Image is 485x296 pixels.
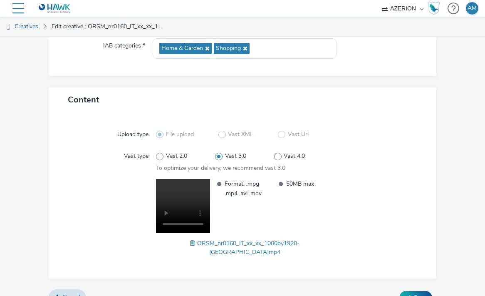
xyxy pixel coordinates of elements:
[68,94,99,105] span: Content
[47,17,169,37] a: Edit creative : ORSM_nr0160_IT_xx_xx_1080by1920-[GEOGRAPHIC_DATA]mp4
[288,130,309,139] span: Vast Url
[121,149,152,160] label: Vast type
[100,38,148,50] label: IAB categories *
[228,130,253,139] span: Vast XML
[39,3,71,14] img: undefined Logo
[166,152,187,160] span: Vast 2.0
[197,239,299,256] span: ORSM_nr0160_IT_xx_xx_1080by1920-[GEOGRAPHIC_DATA]mp4
[161,45,203,52] span: Home & Garden
[225,179,272,198] span: Format: .mpg .mp4 .avi .mov
[428,2,443,15] a: Hawk Academy
[216,45,241,52] span: Shopping
[166,130,194,139] span: File upload
[428,2,440,15] img: Hawk Academy
[156,164,285,172] span: To optimize your delivery, we recommend vast 3.0
[284,152,305,160] span: Vast 4.0
[225,152,246,160] span: Vast 3.0
[114,127,152,139] label: Upload type
[4,23,12,31] img: dooh
[468,2,477,15] div: AM
[286,179,333,198] span: 50MB max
